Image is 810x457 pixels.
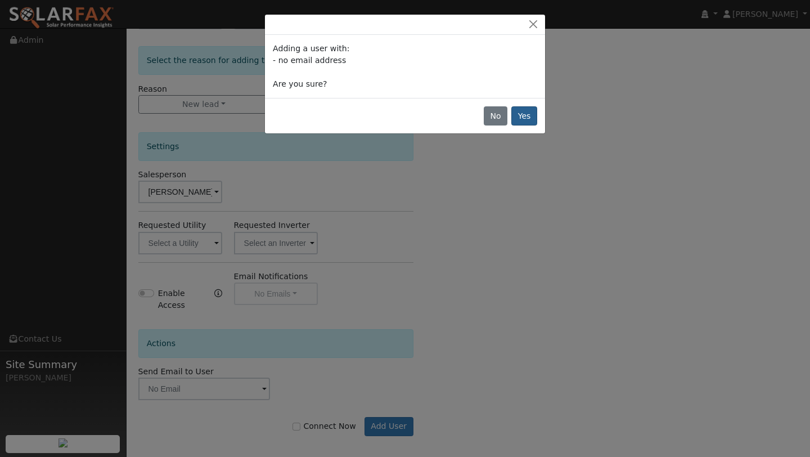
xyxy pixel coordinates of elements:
[525,19,541,30] button: Close
[484,106,507,126] button: No
[273,56,346,65] span: - no email address
[273,44,349,53] span: Adding a user with:
[273,79,327,88] span: Are you sure?
[511,106,537,126] button: Yes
